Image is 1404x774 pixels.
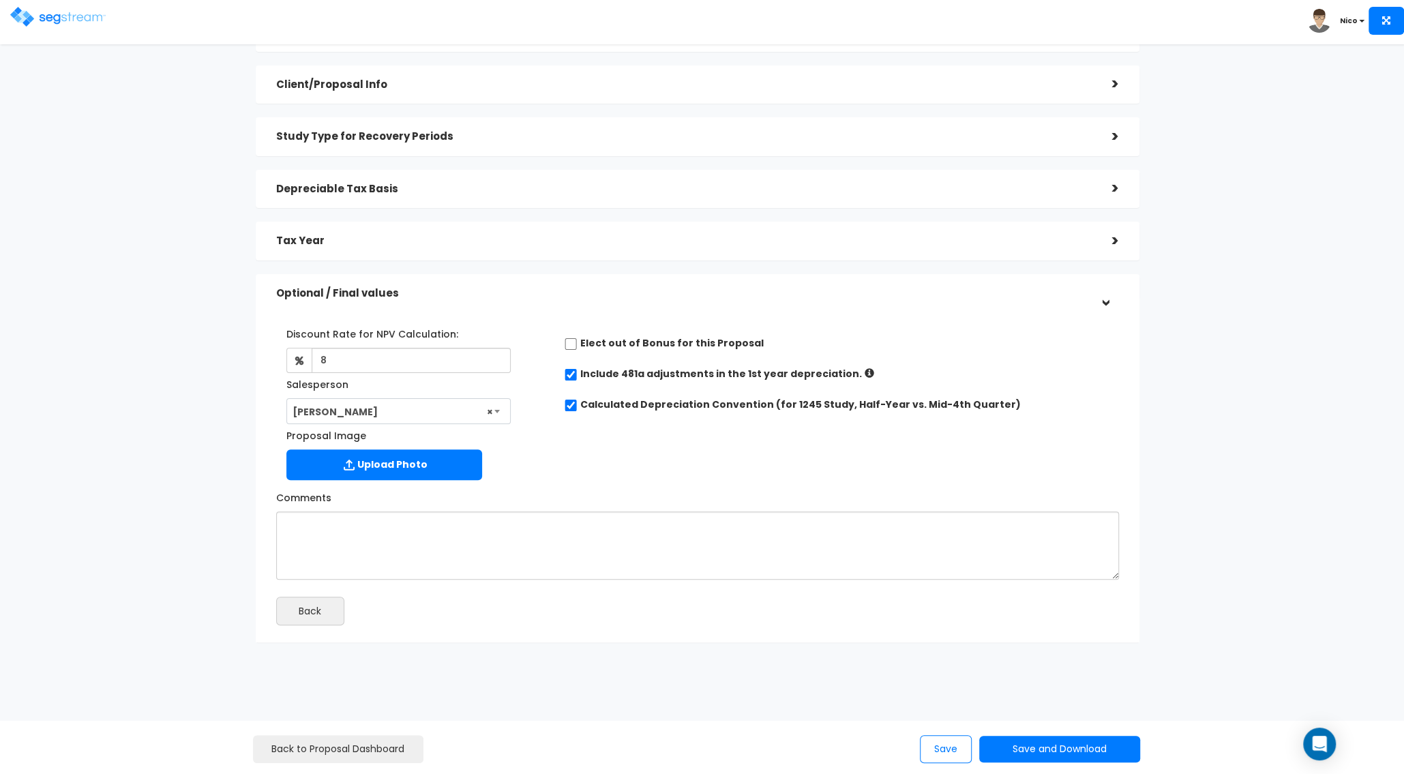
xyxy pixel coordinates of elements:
i: If checked: Increased depreciation = Aggregated Post-Study (up to Tax Year) – Prior Accumulated D... [865,368,874,378]
label: Salesperson [286,373,348,391]
b: Nico [1340,16,1358,26]
label: Calculated Depreciation Convention (for 1245 Study, Half-Year vs. Mid-4th Quarter) [580,398,1021,411]
label: Proposal Image [286,424,366,443]
h5: Study Type for Recovery Periods [276,131,1092,143]
div: > [1092,74,1119,95]
h5: Optional / Final values [276,288,1092,299]
button: Save [920,735,972,763]
div: Open Intercom Messenger [1303,728,1336,760]
a: Back to Proposal Dashboard [253,735,423,763]
label: Include 481a adjustments in the 1st year depreciation. [580,367,862,381]
h5: Tax Year [276,235,1092,247]
div: > [1094,280,1116,307]
img: avatar.png [1307,9,1331,33]
img: logo.png [10,7,106,27]
div: > [1092,230,1119,252]
span: Nico Suazo [287,399,510,425]
button: Save and Download [979,736,1140,762]
label: Discount Rate for NPV Calculation: [286,323,458,341]
img: Upload Icon [341,456,357,473]
div: > [1092,126,1119,147]
label: Comments [276,486,331,505]
span: Nico Suazo [286,398,511,424]
label: Upload Photo [286,449,482,480]
h5: Client/Proposal Info [276,79,1092,91]
div: > [1092,178,1119,199]
h5: Depreciable Tax Basis [276,183,1092,195]
label: Elect out of Bonus for this Proposal [580,336,764,350]
span: × [487,399,493,425]
button: Back [276,597,344,625]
